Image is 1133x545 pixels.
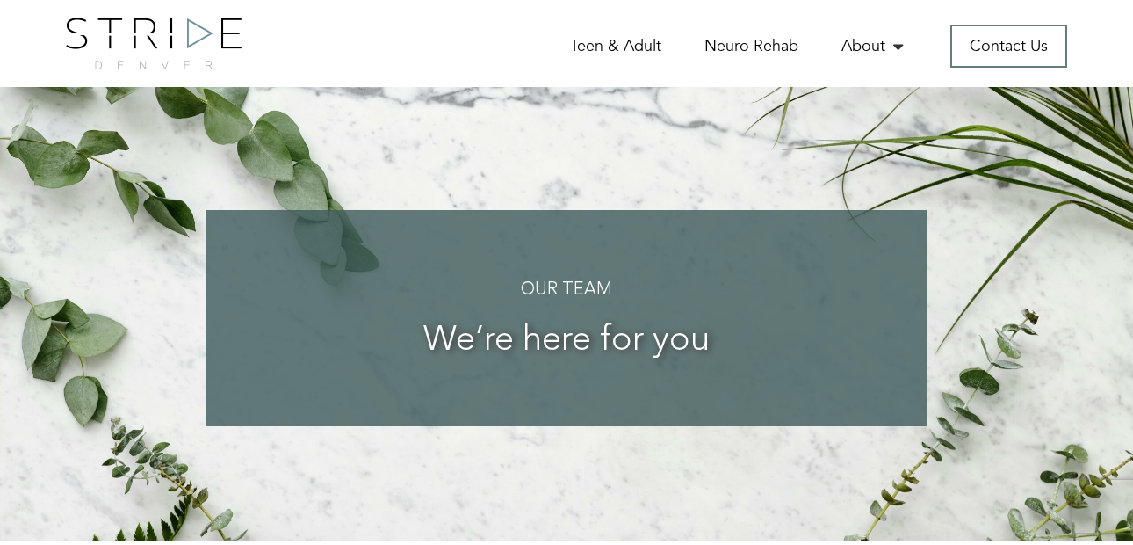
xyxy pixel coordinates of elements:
h3: We’re here for you [242,322,891,360]
a: Teen & Adult [570,35,661,57]
a: Neuro Rehab [704,35,798,57]
a: Contact Us [950,25,1067,68]
h4: Our Team [242,280,891,300]
img: logo.png [66,18,242,69]
a: About [841,35,907,57]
